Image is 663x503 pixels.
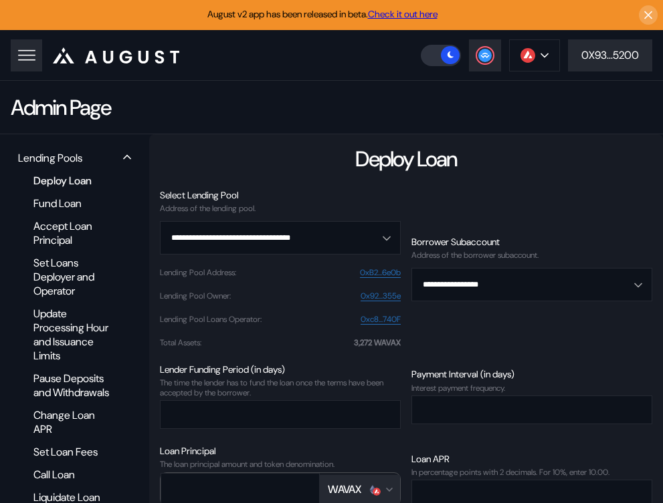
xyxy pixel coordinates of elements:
[160,291,231,301] div: Lending Pool Owner :
[27,194,120,212] div: Fund Loan
[411,383,652,393] div: Interest payment frequency.
[354,338,401,347] div: 3,272 WAVAX
[360,268,401,278] a: 0xB2...6e0b
[411,368,652,380] div: Payment Interval (in days)
[361,291,401,301] a: 0x92...355e
[27,369,120,401] div: Pause Deposits and Withdrawals
[411,268,652,301] button: Open menu
[367,484,379,496] img: ethereum.png
[411,468,652,477] div: In percentage points with 2 decimals. For 10%, enter 10.00.
[27,466,120,484] div: Call Loan
[160,189,401,201] div: Select Lending Pool
[411,236,652,248] div: Borrower Subaccount
[160,338,201,347] div: Total Assets :
[509,39,560,71] button: chain logo
[373,488,381,496] img: svg%3e
[520,48,535,63] img: chain logo
[18,151,82,165] div: Lending Pools
[411,250,652,260] div: Address of the borrower subaccount.
[160,378,401,397] div: The time the lender has to fund the loan once the terms have been accepted by the borrower.
[581,48,639,62] div: 0X93...5200
[11,94,110,122] div: Admin Page
[368,8,438,20] a: Check it out here
[27,406,120,438] div: Change Loan APR
[361,315,401,325] a: 0xc8...740F
[160,204,401,213] div: Address of the lending pool.
[27,443,120,461] div: Set Loan Fees
[328,482,361,496] div: WAVAX
[568,39,652,71] button: 0X93...5200
[27,254,120,300] div: Set Loans Deployer and Operator
[27,305,120,365] div: Update Processing Hour and Issuance Limits
[160,221,401,255] button: Open menu
[27,217,120,249] div: Accept Loan Principal
[160,460,401,469] div: The loan principal amount and token denomination.
[160,363,401,375] div: Lender Funding Period (in days)
[160,445,401,457] div: Loan Principal
[27,172,120,190] div: Deploy Loan
[207,8,438,20] span: August v2 app has been released in beta.
[160,268,236,277] div: Lending Pool Address :
[160,315,262,324] div: Lending Pool Loans Operator :
[355,145,457,173] div: Deploy Loan
[411,453,652,465] div: Loan APR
